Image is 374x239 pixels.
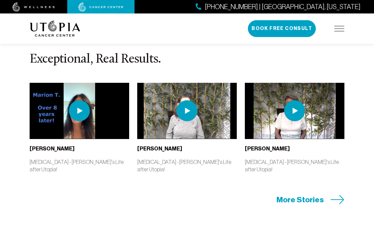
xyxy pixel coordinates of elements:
img: play icon [69,100,90,121]
img: thumbnail [30,83,129,139]
img: thumbnail [245,83,344,139]
img: wellness [12,2,55,12]
p: [MEDICAL_DATA] - [PERSON_NAME]'s Life after Utopia! [137,158,237,173]
img: icon-hamburger [334,26,344,31]
b: [PERSON_NAME] [245,145,290,152]
button: Book Free Consult [248,20,316,37]
h3: Exceptional, Real Results. [30,53,344,67]
p: [MEDICAL_DATA] - [PERSON_NAME]'s Life after Utopia! [30,158,129,173]
img: play icon [177,100,197,121]
a: [PHONE_NUMBER] | [GEOGRAPHIC_DATA], [US_STATE] [196,2,361,12]
b: [PERSON_NAME] [30,145,75,152]
b: [PERSON_NAME] [137,145,182,152]
img: logo [30,21,80,37]
p: [MEDICAL_DATA] - [PERSON_NAME]'s Life after Utopia! [245,158,344,173]
span: [PHONE_NUMBER] | [GEOGRAPHIC_DATA], [US_STATE] [205,2,361,12]
img: thumbnail [137,83,237,139]
img: cancer center [78,2,123,12]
